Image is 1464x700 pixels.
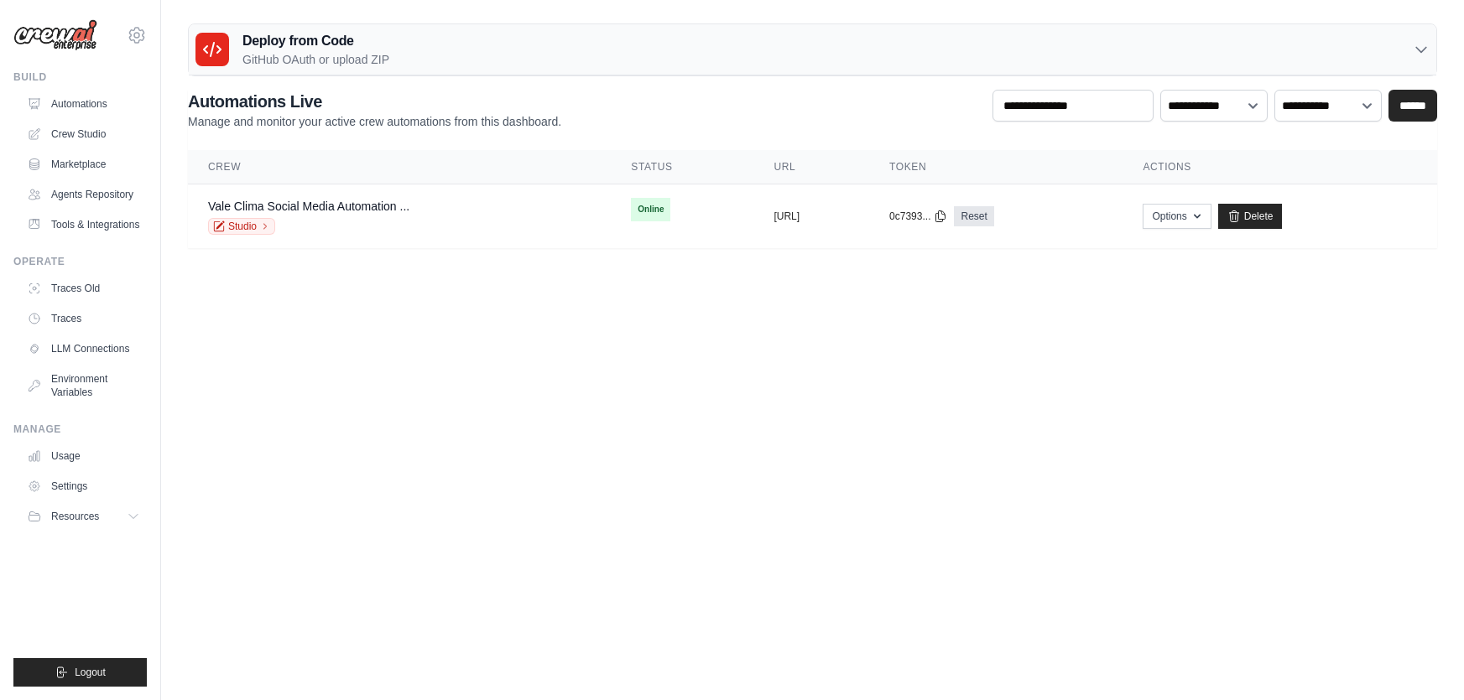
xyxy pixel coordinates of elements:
[20,275,147,302] a: Traces Old
[242,51,389,68] p: GitHub OAuth or upload ZIP
[869,150,1123,184] th: Token
[20,151,147,178] a: Marketplace
[20,443,147,469] a: Usage
[753,150,869,184] th: URL
[611,150,753,184] th: Status
[51,510,99,523] span: Resources
[13,255,147,268] div: Operate
[1123,150,1437,184] th: Actions
[889,210,947,223] button: 0c7393...
[20,211,147,238] a: Tools & Integrations
[1143,204,1211,229] button: Options
[188,113,561,130] p: Manage and monitor your active crew automations from this dashboard.
[20,121,147,148] a: Crew Studio
[208,200,409,213] a: Vale Clima Social Media Automation ...
[75,666,106,679] span: Logout
[242,31,389,51] h3: Deploy from Code
[20,181,147,208] a: Agents Repository
[20,305,147,332] a: Traces
[13,423,147,436] div: Manage
[13,658,147,687] button: Logout
[13,70,147,84] div: Build
[954,206,993,226] a: Reset
[188,150,611,184] th: Crew
[20,335,147,362] a: LLM Connections
[208,218,275,235] a: Studio
[20,91,147,117] a: Automations
[1218,204,1283,229] a: Delete
[631,198,670,221] span: Online
[20,366,147,406] a: Environment Variables
[20,503,147,530] button: Resources
[20,473,147,500] a: Settings
[13,19,97,51] img: Logo
[188,90,561,113] h2: Automations Live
